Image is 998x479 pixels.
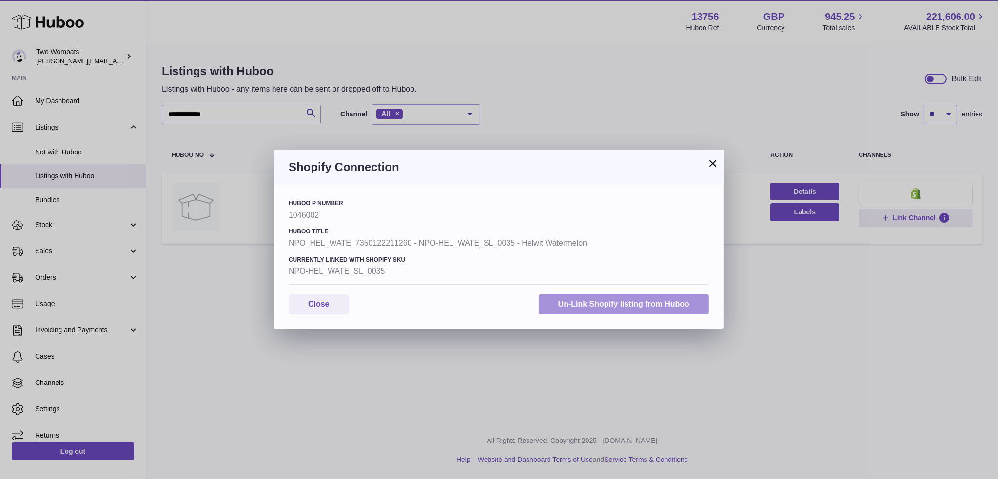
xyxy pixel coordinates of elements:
[707,157,719,169] button: ×
[289,199,709,207] h4: Huboo P number
[539,294,709,314] button: Un-Link Shopify listing from Huboo
[289,210,709,221] strong: 1046002
[289,238,709,249] strong: NPO_HEL_WATE_7350122211260 - NPO-HEL_WATE_SL_0035 - Helwit Watermelon
[289,294,349,314] button: Close
[289,266,709,277] strong: NPO-HEL_WATE_SL_0035
[289,159,709,175] h3: Shopify Connection
[289,256,709,264] h4: Currently Linked with Shopify SKU
[289,228,709,235] h4: Huboo Title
